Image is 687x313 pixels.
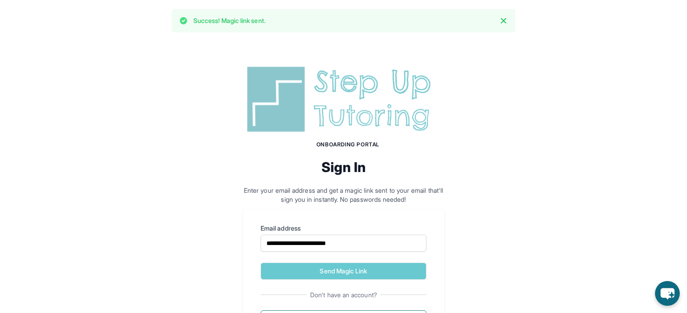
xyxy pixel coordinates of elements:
span: Don't have an account? [307,290,380,299]
label: Email address [261,224,426,233]
p: Success! Magic link sent. [193,16,266,25]
img: Step Up Tutoring horizontal logo [243,63,444,136]
button: chat-button [655,281,680,306]
button: Send Magic Link [261,263,426,280]
h2: Sign In [243,159,444,175]
p: Enter your email address and get a magic link sent to your email that'll sign you in instantly. N... [243,186,444,204]
h1: Onboarding Portal [252,141,444,148]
